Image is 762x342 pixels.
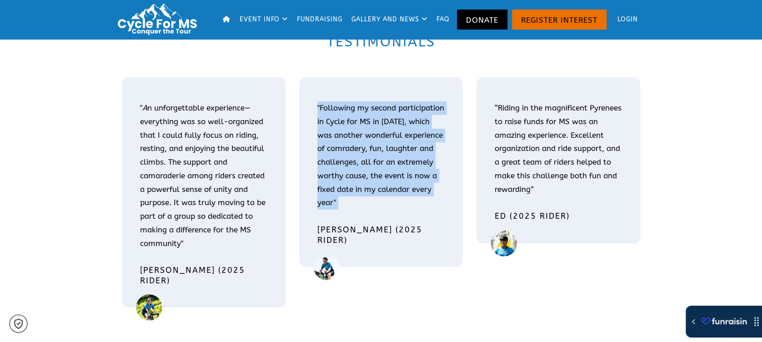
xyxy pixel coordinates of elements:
a: Register Interest [512,10,607,30]
i: A [142,103,147,112]
h4: [PERSON_NAME] (2025 rider) [140,265,267,286]
p: "Following my second participation in Cycle for MS in [DATE], which was another wonderful experie... [317,101,445,210]
img: Logo [114,2,205,36]
h2: Testimonials [135,33,627,51]
a: Donate [457,10,507,30]
h4: ED (2025 RIDER) [495,211,622,221]
h4: [PERSON_NAME] (2025 RIDER) [317,225,445,245]
span: “Riding in the magnificent Pyrenees to raise funds for MS was an amazing experience. Excellent or... [495,103,622,194]
a: Login [609,5,642,35]
a: Cookie settings [9,314,28,333]
p: " n unforgettable experience—everything was so well-organized that I could fully focus on riding,... [140,101,267,250]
